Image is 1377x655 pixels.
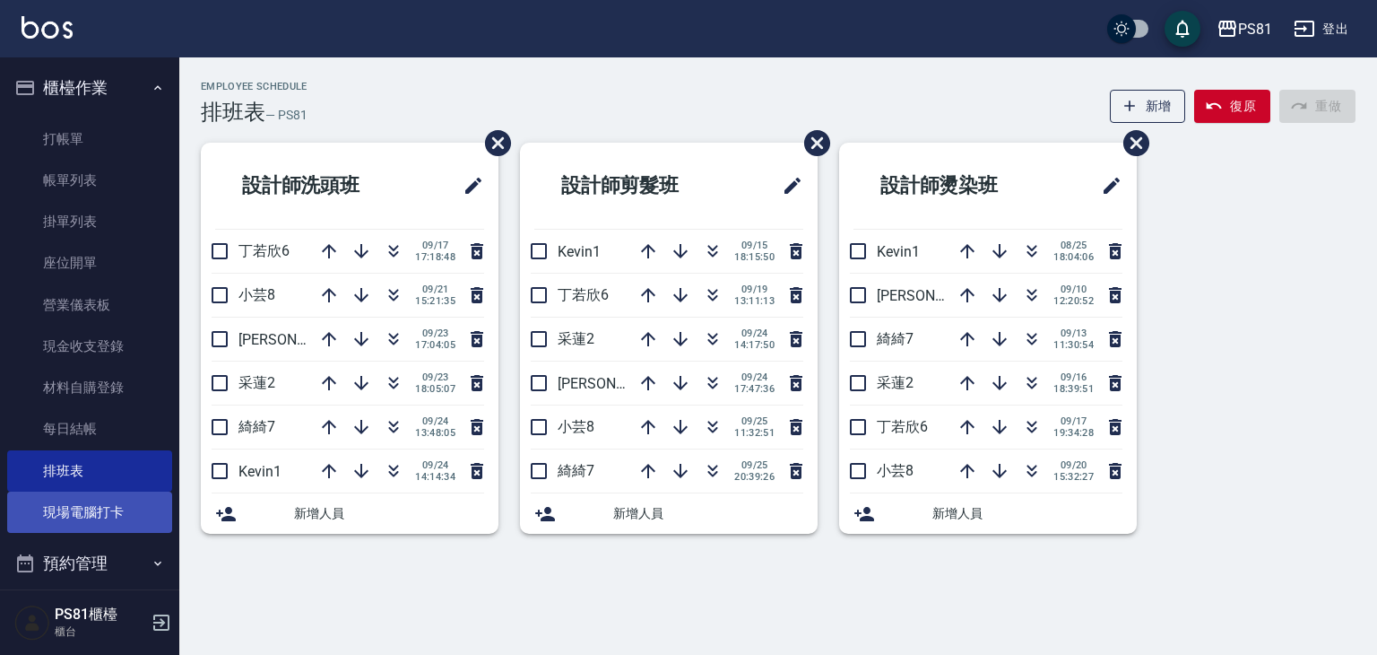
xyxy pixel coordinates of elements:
[7,118,172,160] a: 打帳單
[265,106,307,125] h6: — PS81
[1053,427,1094,439] span: 19:34:28
[7,201,172,242] a: 掛單列表
[415,415,455,427] span: 09/24
[1286,13,1355,46] button: 登出
[14,605,50,641] img: Person
[201,493,498,534] div: 新增人員
[558,418,594,435] span: 小芸8
[201,100,265,125] h3: 排班表
[55,606,146,624] h5: PS81櫃檯
[238,331,354,348] span: [PERSON_NAME]3
[734,415,775,427] span: 09/25
[734,471,775,483] span: 20:39:26
[877,462,914,479] span: 小芸8
[734,427,775,439] span: 11:32:51
[520,493,818,534] div: 新增人員
[791,117,833,170] span: 刪除班表
[1053,459,1094,471] span: 09/20
[22,16,73,39] img: Logo
[1053,327,1094,339] span: 09/13
[1053,251,1094,263] span: 18:04:06
[7,367,172,408] a: 材料自購登錄
[734,459,775,471] span: 09/25
[1053,284,1094,295] span: 09/10
[1165,11,1200,47] button: save
[7,587,172,633] button: 報表及分析
[613,504,803,523] span: 新增人員
[734,251,775,263] span: 18:15:50
[415,427,455,439] span: 13:48:05
[472,117,514,170] span: 刪除班表
[932,504,1122,523] span: 新增人員
[1053,471,1094,483] span: 15:32:27
[215,153,419,218] h2: 設計師洗頭班
[238,463,281,480] span: Kevin1
[1110,117,1152,170] span: 刪除班表
[877,418,928,435] span: 丁若欣6
[1209,11,1279,48] button: PS81
[1110,90,1186,123] button: 新增
[415,284,455,295] span: 09/21
[853,153,1057,218] h2: 設計師燙染班
[734,339,775,351] span: 14:17:50
[7,540,172,587] button: 預約管理
[238,418,275,435] span: 綺綺7
[734,284,775,295] span: 09/19
[415,240,455,251] span: 09/17
[1194,90,1270,123] button: 復原
[558,286,609,303] span: 丁若欣6
[534,153,738,218] h2: 設計師剪髮班
[1053,295,1094,307] span: 12:20:52
[415,339,455,351] span: 17:04:05
[734,240,775,251] span: 09/15
[415,471,455,483] span: 14:14:34
[734,383,775,395] span: 17:47:36
[877,287,992,304] span: [PERSON_NAME]3
[558,330,594,347] span: 采蓮2
[877,243,920,260] span: Kevin1
[415,327,455,339] span: 09/23
[238,242,290,259] span: 丁若欣6
[238,286,275,303] span: 小芸8
[839,493,1137,534] div: 新增人員
[55,624,146,640] p: 櫃台
[415,251,455,263] span: 17:18:48
[734,371,775,383] span: 09/24
[7,242,172,284] a: 座位開單
[1053,240,1094,251] span: 08/25
[201,81,307,92] h2: Employee Schedule
[1053,383,1094,395] span: 18:39:51
[7,408,172,450] a: 每日結帳
[734,295,775,307] span: 13:11:13
[771,164,803,207] span: 修改班表的標題
[238,374,275,391] span: 采蓮2
[415,459,455,471] span: 09/24
[558,375,673,392] span: [PERSON_NAME]3
[734,327,775,339] span: 09/24
[7,284,172,326] a: 營業儀表板
[7,326,172,367] a: 現金收支登錄
[294,504,484,523] span: 新增人員
[1090,164,1122,207] span: 修改班表的標題
[415,295,455,307] span: 15:21:35
[415,371,455,383] span: 09/23
[452,164,484,207] span: 修改班表的標題
[558,462,594,479] span: 綺綺7
[1238,18,1272,40] div: PS81
[877,330,914,347] span: 綺綺7
[415,383,455,395] span: 18:05:07
[877,374,914,391] span: 采蓮2
[1053,415,1094,427] span: 09/17
[7,160,172,201] a: 帳單列表
[558,243,601,260] span: Kevin1
[7,450,172,492] a: 排班表
[7,492,172,533] a: 現場電腦打卡
[1053,371,1094,383] span: 09/16
[1053,339,1094,351] span: 11:30:54
[7,65,172,111] button: 櫃檯作業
